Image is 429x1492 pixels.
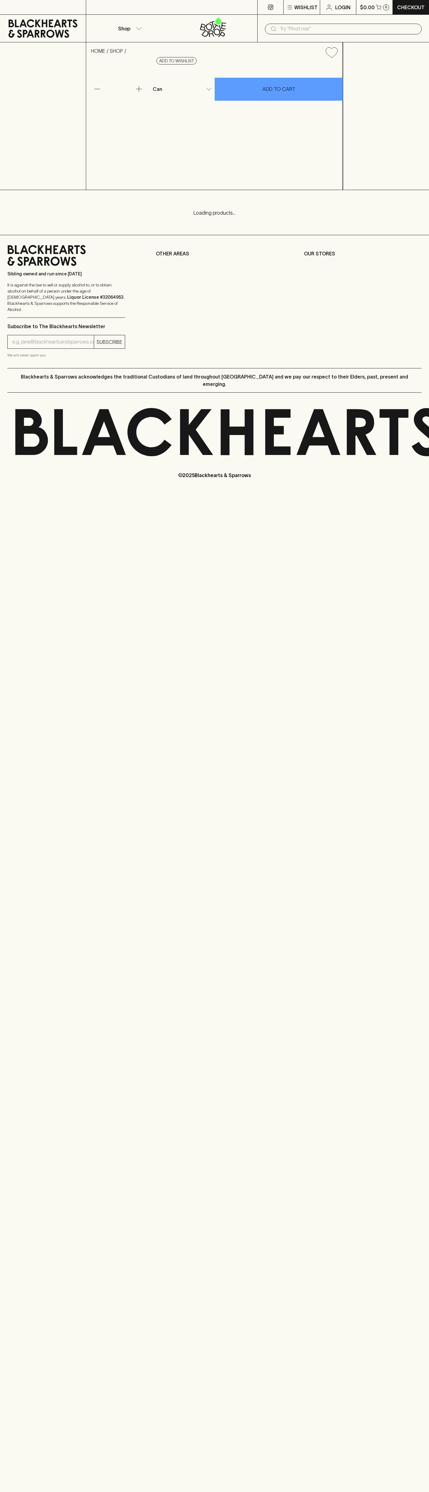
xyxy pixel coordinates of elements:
p: Sibling owned and run since [DATE] [7,271,125,277]
p: Checkout [397,4,425,11]
p: Shop [118,25,130,32]
a: HOME [91,48,105,54]
p: Subscribe to The Blackhearts Newsletter [7,323,125,330]
p: OUR STORES [304,250,422,257]
button: Add to wishlist [156,57,197,64]
p: Blackhearts & Sparrows acknowledges the traditional Custodians of land throughout [GEOGRAPHIC_DAT... [12,373,417,388]
p: Loading products... [6,209,423,216]
p: 0 [385,6,387,9]
p: Wishlist [294,4,318,11]
p: $0.00 [360,4,375,11]
p: OTHER AREAS [156,250,274,257]
p: Can [153,85,162,93]
button: Shop [86,15,172,42]
button: SUBSCRIBE [94,335,125,348]
p: ADD TO CART [262,85,295,93]
strong: Liquor License #32064953 [67,295,124,300]
a: SHOP [110,48,123,54]
p: SUBSCRIBE [97,338,122,346]
button: Add to wishlist [323,45,340,60]
p: Login [335,4,350,11]
input: e.g. jane@blackheartsandsparrows.com.au [12,337,94,347]
img: 16917.png [86,63,343,190]
p: It is against the law to sell or supply alcohol to, or to obtain alcohol on behalf of a person un... [7,282,125,313]
div: Can [150,83,214,95]
input: Try "Pinot noir" [280,24,417,34]
p: ⠀ [86,4,91,11]
p: We will never spam you [7,352,125,358]
button: ADD TO CART [215,78,343,101]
